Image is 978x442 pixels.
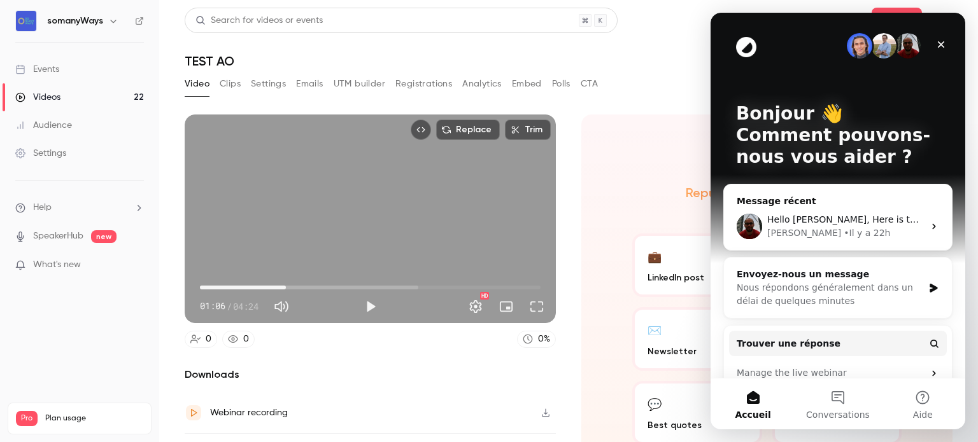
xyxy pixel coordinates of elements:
button: Turn on miniplayer [493,294,519,319]
div: Search for videos or events [195,14,323,27]
button: Settings [463,294,488,319]
button: Top Bar Actions [932,10,953,31]
div: Audience [15,119,72,132]
button: Emails [296,74,323,94]
h6: somanyWays [47,15,103,27]
h2: Downloads [185,367,556,382]
span: LinkedIn post [648,271,704,284]
iframe: Intercom live chat [711,13,965,429]
span: Trouver une réponse [26,324,130,338]
button: Clips [220,74,241,94]
div: 01:06 [200,300,259,313]
div: Envoyez-nous un message [26,255,213,268]
div: 0 [206,333,211,346]
div: • Il y a 22h [133,214,180,227]
button: Trim [505,120,551,140]
div: Manage the live webinar [26,354,213,367]
span: 01:06 [200,300,225,313]
span: Pro [16,411,38,426]
div: [PERSON_NAME] [57,214,131,227]
img: somanyWays [16,11,36,31]
span: / [227,300,232,313]
span: Help [33,201,52,214]
span: 04:24 [233,300,259,313]
span: Newsletter [648,345,697,358]
button: Polls [552,74,570,94]
button: Aide [170,366,255,417]
span: What's new [33,258,81,272]
a: 0% [517,331,556,348]
button: Mute [269,294,294,319]
button: Registrations [395,74,452,94]
li: help-dropdown-opener [15,201,144,214]
span: Accueil [24,397,60,406]
button: Embed [512,74,542,94]
span: new [91,230,117,243]
button: CTA [581,74,598,94]
button: Share [872,8,922,33]
button: UTM builder [334,74,385,94]
span: Conversations [96,397,159,406]
div: Webinar recording [210,405,288,420]
span: Aide [202,397,222,406]
button: 💼LinkedIn post [632,233,762,297]
iframe: Noticeable Trigger [129,259,144,271]
button: Analytics [462,74,502,94]
div: 💬 [648,394,662,413]
div: ✉️ [648,320,662,340]
button: Conversations [85,366,169,417]
a: 0 [185,331,217,348]
span: Hello [PERSON_NAME], Here is the instructions to get the MP4: [URL][DOMAIN_NAME] [57,202,439,212]
button: Video [185,74,209,94]
h1: TEST AO [185,53,953,69]
button: ✉️Newsletter [632,307,762,371]
button: Embed video [411,120,431,140]
button: Full screen [524,294,549,319]
span: Plan usage [45,413,143,424]
div: Events [15,63,59,76]
span: Best quotes [648,418,702,432]
button: Play [358,294,383,319]
h2: Repurpose [PERSON_NAME] [686,185,848,200]
div: Nous répondons généralement dans un délai de quelques minutes [26,268,213,295]
div: 0 [243,333,249,346]
button: Replace [436,120,500,140]
div: Manage the live webinar [18,349,236,372]
a: SpeakerHub [33,230,83,243]
button: Trouver une réponse [18,318,236,343]
div: Settings [15,147,66,160]
div: HD [480,292,489,300]
div: Fermer [219,20,242,43]
div: Envoyez-nous un messageNous répondons généralement dans un délai de quelques minutes [13,244,242,306]
button: Settings [251,74,286,94]
div: Videos [15,91,60,104]
div: 💼 [648,246,662,266]
a: 0 [222,331,255,348]
div: 0 % [538,333,550,346]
